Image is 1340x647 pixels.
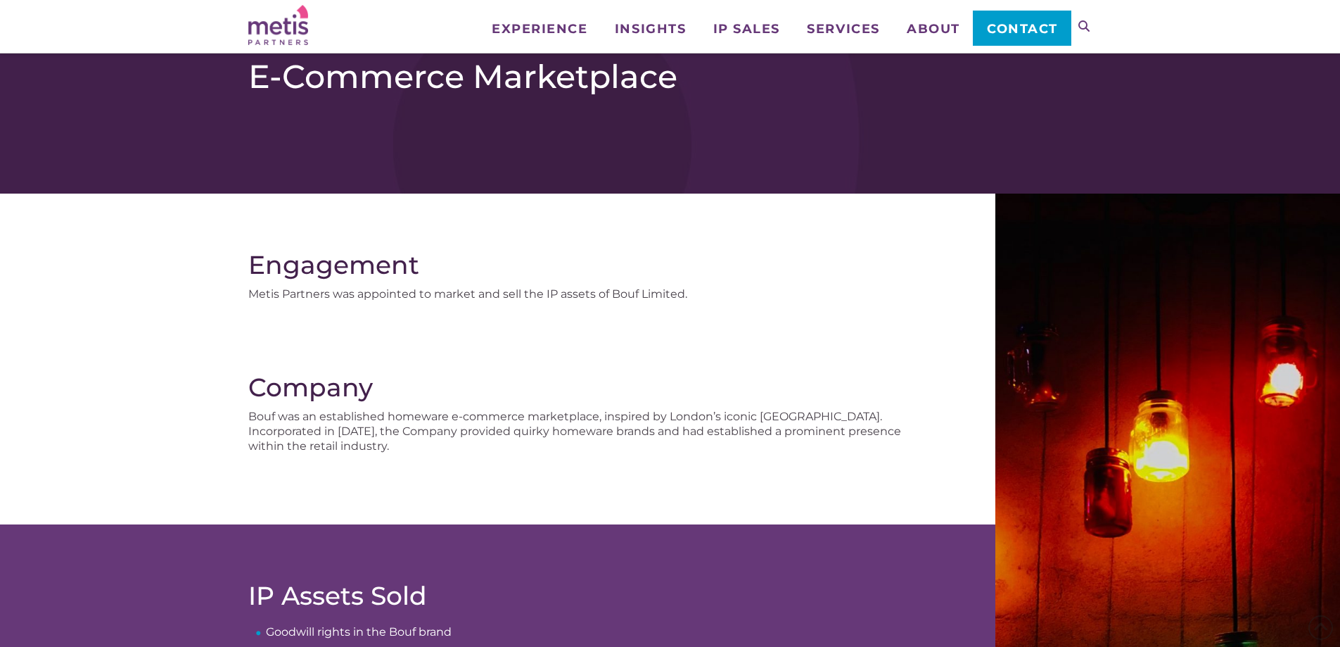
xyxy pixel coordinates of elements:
[973,11,1071,46] a: Contact
[987,23,1058,35] span: Contact
[248,57,1092,96] h1: E-Commerce Marketplace
[248,581,940,610] h2: IP Assets Sold
[907,23,960,35] span: About
[248,372,940,402] h2: Company
[807,23,879,35] span: Services
[248,409,940,453] p: Bouf was an established homeware e-commerce marketplace, inspired by London’s iconic [GEOGRAPHIC_...
[492,23,587,35] span: Experience
[266,624,940,639] li: Goodwill rights in the Bouf brand
[713,23,780,35] span: IP Sales
[248,287,940,301] p: Metis Partners was appointed to market and sell the IP assets of Bouf Limited.
[1308,615,1333,640] span: Back to Top
[248,5,308,45] img: Metis Partners
[248,250,940,279] h2: Engagement
[615,23,686,35] span: Insights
